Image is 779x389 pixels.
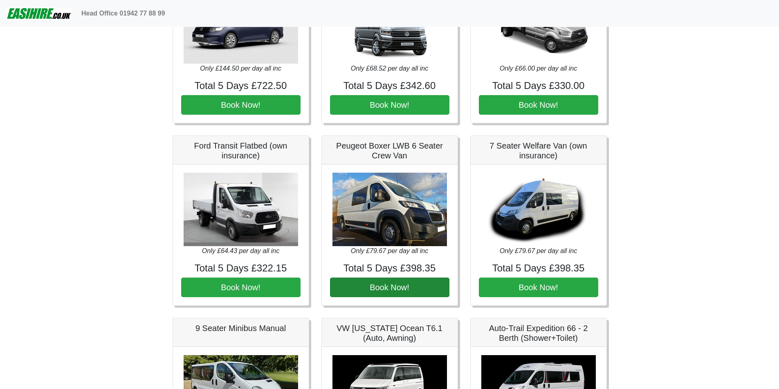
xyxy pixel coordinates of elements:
[479,141,598,160] h5: 7 Seater Welfare Van (own insurance)
[181,95,301,115] button: Book Now!
[351,65,428,72] i: Only £68.52 per day all inc
[181,80,301,92] h4: Total 5 Days £722.50
[200,65,281,72] i: Only £144.50 per day all inc
[481,173,596,246] img: 7 Seater Welfare Van (own insurance)
[181,323,301,333] h5: 9 Seater Minibus Manual
[330,323,449,343] h5: VW [US_STATE] Ocean T6.1 (Auto, Awning)
[330,80,449,92] h4: Total 5 Days £342.60
[81,10,165,17] b: Head Office 01942 77 88 99
[479,95,598,115] button: Book Now!
[78,5,168,22] a: Head Office 01942 77 88 99
[330,262,449,274] h4: Total 5 Days £398.35
[181,278,301,297] button: Book Now!
[184,173,298,246] img: Ford Transit Flatbed (own insurance)
[330,278,449,297] button: Book Now!
[181,141,301,160] h5: Ford Transit Flatbed (own insurance)
[202,247,279,254] i: Only £64.43 per day all inc
[330,95,449,115] button: Book Now!
[332,173,447,246] img: Peugeot Boxer LWB 6 Seater Crew Van
[7,5,72,22] img: easihire_logo_small.png
[330,141,449,160] h5: Peugeot Boxer LWB 6 Seater Crew Van
[479,278,598,297] button: Book Now!
[479,80,598,92] h4: Total 5 Days £330.00
[181,262,301,274] h4: Total 5 Days £322.15
[500,65,577,72] i: Only £66.00 per day all inc
[479,262,598,274] h4: Total 5 Days £398.35
[479,323,598,343] h5: Auto-Trail Expedition 66 - 2 Berth (Shower+Toilet)
[351,247,428,254] i: Only £79.67 per day all inc
[500,247,577,254] i: Only £79.67 per day all inc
